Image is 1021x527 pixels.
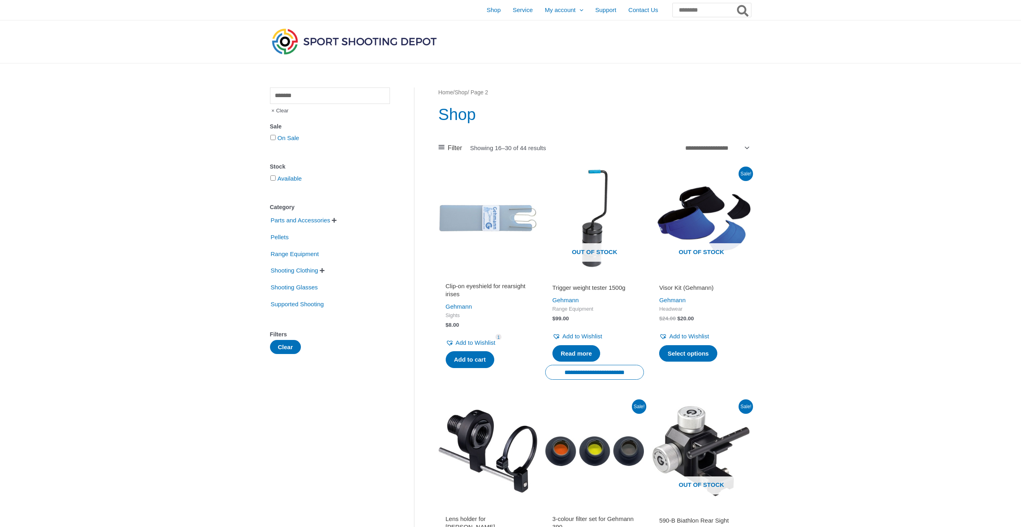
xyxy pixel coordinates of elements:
p: Showing 16–30 of 44 results [470,145,546,151]
img: Sport Shooting Depot [270,26,438,56]
img: 3-colour filter set for Gehmann 390 [545,402,644,501]
span: Add to Wishlist [562,333,602,340]
a: Gehmann [659,297,686,303]
span: $ [677,315,680,321]
a: Shooting Clothing [270,267,319,273]
button: Search [735,3,751,17]
bdi: 24.00 [659,315,676,321]
span: Add to Wishlist [456,339,495,346]
img: Lens holder for Iris [438,402,537,501]
h1: Shop [438,103,751,126]
h2: 590-B Biathlon Rear Sight [659,517,743,525]
span: Add to Wishlist [669,333,709,340]
span: Shooting Glasses [270,281,319,294]
span: Sale! [739,167,753,181]
h2: Trigger weight tester 1500g [552,284,637,292]
a: Add to Wishlist [552,331,602,342]
span: Filter [448,142,462,154]
a: Supported Shooting [270,300,325,307]
a: Out of stock [545,169,644,268]
div: Filters [270,329,390,340]
a: Parts and Accessories [270,216,331,223]
span: Range Equipment [270,247,320,261]
img: Clip-on eyeshield for rearsight irises [438,169,537,268]
span: Sale! [739,399,753,414]
span: $ [446,322,449,328]
a: Shop [455,90,467,96]
span: $ [659,315,662,321]
a: Visor Kit (Gehmann) [659,284,743,295]
h2: Clip-on eyeshield for rearsight irises [446,282,530,298]
select: Shop order [682,142,751,154]
span: Out of stock [658,476,745,495]
input: On Sale [270,135,276,140]
iframe: Customer reviews powered by Trustpilot [446,273,530,282]
span: Sale! [632,399,646,414]
a: Out of stock [652,402,751,501]
a: Range Equipment [270,250,320,256]
a: Gehmann [552,297,579,303]
a: Pellets [270,233,290,240]
span: Sights [446,312,530,319]
iframe: Customer reviews powered by Trustpilot [659,505,743,515]
a: Gehmann [446,303,472,310]
span: Out of stock [658,243,745,262]
div: Category [270,201,390,213]
a: Home [438,90,453,96]
button: Clear [270,340,301,354]
a: Trigger weight tester 1500g [552,284,637,295]
input: Available [270,175,276,181]
h2: Visor Kit (Gehmann) [659,284,743,292]
span: Out of stock [551,243,638,262]
span: Headwear [659,306,743,313]
a: Select options for “Visor Kit (Gehmann)” [659,345,717,362]
div: Sale [270,121,390,132]
bdi: 99.00 [552,315,569,321]
span: $ [552,315,556,321]
span:  [332,218,337,223]
iframe: Customer reviews powered by Trustpilot [552,505,637,515]
span: Range Equipment [552,306,637,313]
a: Add to cart: “Clip-on eyeshield for rearsight irises” [446,351,494,368]
a: Out of stock [652,169,751,268]
bdi: 20.00 [677,315,694,321]
a: Add to Wishlist [446,337,495,348]
a: Filter [438,142,462,154]
span: Shooting Clothing [270,264,319,277]
a: Clip-on eyeshield for rearsight irises [446,282,530,301]
span: Pellets [270,230,290,244]
img: Visor Kit (Gehmann) [652,169,751,268]
span: Supported Shooting [270,297,325,311]
bdi: 8.00 [446,322,459,328]
div: Stock [270,161,390,173]
a: Available [278,175,302,182]
a: On Sale [278,134,299,141]
span: 1 [495,334,502,340]
a: Add to Wishlist [659,331,709,342]
iframe: Customer reviews powered by Trustpilot [552,273,637,282]
img: Trigger weight tester 1500g [545,169,644,268]
nav: Breadcrumb [438,87,751,98]
span:  [320,268,325,273]
span: Clear [270,104,289,118]
a: Read more about “Trigger weight tester 1500g” [552,345,601,362]
iframe: Customer reviews powered by Trustpilot [446,505,530,515]
a: Shooting Glasses [270,283,319,290]
span: Parts and Accessories [270,214,331,227]
iframe: Customer reviews powered by Trustpilot [659,273,743,282]
img: 590-B Biathlon Rear Sight [652,402,751,501]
